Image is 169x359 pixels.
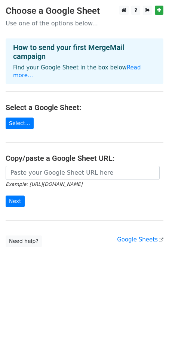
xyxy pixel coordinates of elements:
a: Select... [6,118,34,129]
h4: Copy/paste a Google Sheet URL: [6,154,163,163]
small: Example: [URL][DOMAIN_NAME] [6,181,82,187]
p: Use one of the options below... [6,19,163,27]
a: Read more... [13,64,141,79]
h3: Choose a Google Sheet [6,6,163,16]
a: Need help? [6,235,42,247]
a: Google Sheets [117,236,163,243]
input: Next [6,196,25,207]
input: Paste your Google Sheet URL here [6,166,160,180]
h4: How to send your first MergeMail campaign [13,43,156,61]
h4: Select a Google Sheet: [6,103,163,112]
p: Find your Google Sheet in the box below [13,64,156,79]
